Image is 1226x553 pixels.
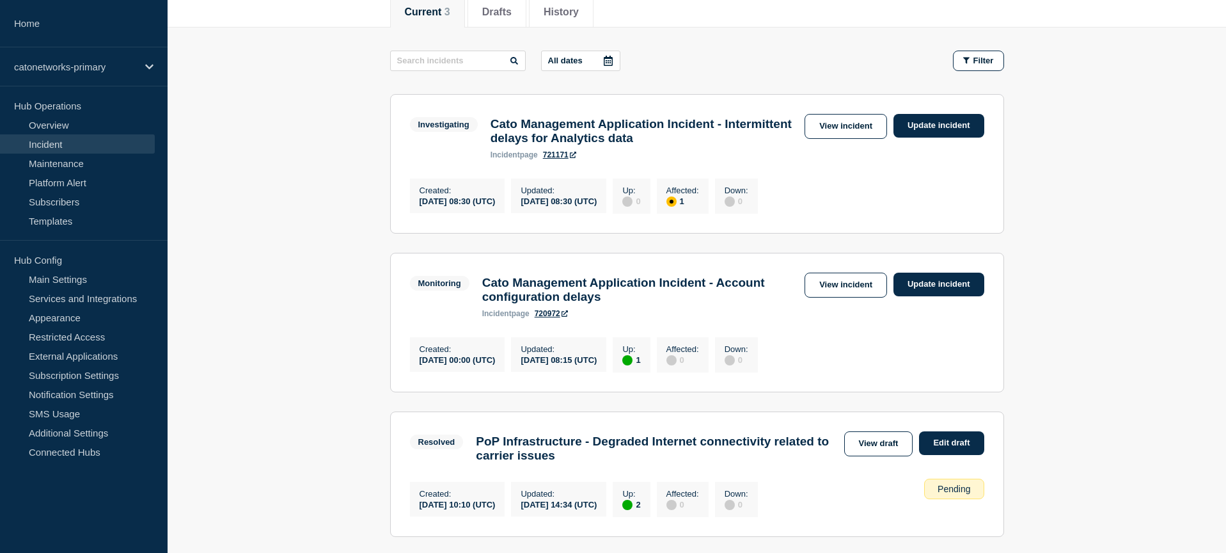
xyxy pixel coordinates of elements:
p: Updated : [521,344,597,354]
p: Down : [725,344,748,354]
a: Edit draft [919,431,984,455]
p: Down : [725,489,748,499]
div: [DATE] 14:34 (UTC) [521,499,597,509]
p: Down : [725,186,748,195]
button: Current 3 [405,6,450,18]
button: All dates [541,51,620,71]
p: Created : [420,489,496,499]
div: 2 [622,499,640,510]
h3: Cato Management Application Incident - Account configuration delays [482,276,798,304]
div: [DATE] 08:15 (UTC) [521,354,597,365]
input: Search incidents [390,51,526,71]
span: Filter [973,56,994,65]
a: 721171 [543,150,576,159]
p: Affected : [666,489,699,499]
a: View draft [844,431,913,456]
div: disabled [725,196,735,207]
p: Updated : [521,489,597,499]
span: Monitoring [410,276,469,291]
div: disabled [666,355,677,365]
div: up [622,355,633,365]
p: Created : [420,186,496,195]
h3: Cato Management Application Incident - Intermittent delays for Analytics data [491,117,798,145]
div: [DATE] 08:30 (UTC) [420,195,496,206]
p: Updated : [521,186,597,195]
span: Investigating [410,117,478,132]
h3: PoP Infrastructure - Degraded Internet connectivity related to carrier issues [476,435,837,463]
a: Update incident [893,114,984,138]
div: 0 [666,354,699,365]
button: History [544,6,579,18]
span: 3 [444,6,450,17]
div: Pending [924,479,984,499]
button: Filter [953,51,1004,71]
div: 1 [666,195,699,207]
div: [DATE] 08:30 (UTC) [521,195,597,206]
span: incident [491,150,520,159]
div: disabled [666,500,677,510]
div: disabled [725,355,735,365]
div: 0 [725,499,748,510]
p: Affected : [666,186,699,195]
a: Update incident [893,273,984,296]
p: page [482,309,530,318]
div: 1 [622,354,640,365]
button: Drafts [482,6,512,18]
div: disabled [725,500,735,510]
p: All dates [548,56,583,65]
span: incident [482,309,512,318]
p: page [491,150,538,159]
div: [DATE] 10:10 (UTC) [420,499,496,509]
p: Up : [622,344,640,354]
a: 720972 [535,309,568,318]
div: 0 [725,195,748,207]
a: View incident [805,114,887,139]
a: View incident [805,273,887,298]
div: 0 [725,354,748,365]
div: [DATE] 00:00 (UTC) [420,354,496,365]
div: 0 [666,499,699,510]
p: Created : [420,344,496,354]
p: Affected : [666,344,699,354]
span: Resolved [410,435,464,449]
p: Up : [622,489,640,499]
p: Up : [622,186,640,195]
div: 0 [622,195,640,207]
div: disabled [622,196,633,207]
p: catonetworks-primary [14,61,137,72]
div: up [622,500,633,510]
div: affected [666,196,677,207]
